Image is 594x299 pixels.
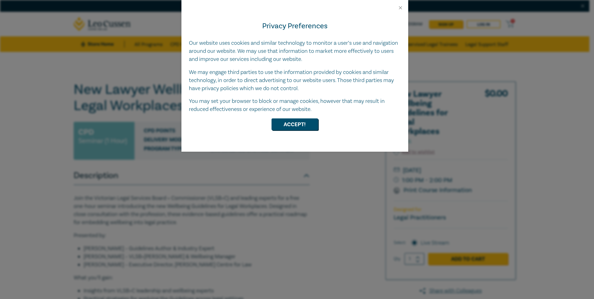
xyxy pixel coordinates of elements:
[189,21,401,32] h4: Privacy Preferences
[189,39,401,63] p: Our website uses cookies and similar technology to monitor a user’s use and navigation around our...
[272,118,318,130] button: Accept!
[189,97,401,113] p: You may set your browser to block or manage cookies, however that may result in reduced effective...
[398,5,403,11] button: Close
[189,68,401,93] p: We may engage third parties to use the information provided by cookies and similar technology, in...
